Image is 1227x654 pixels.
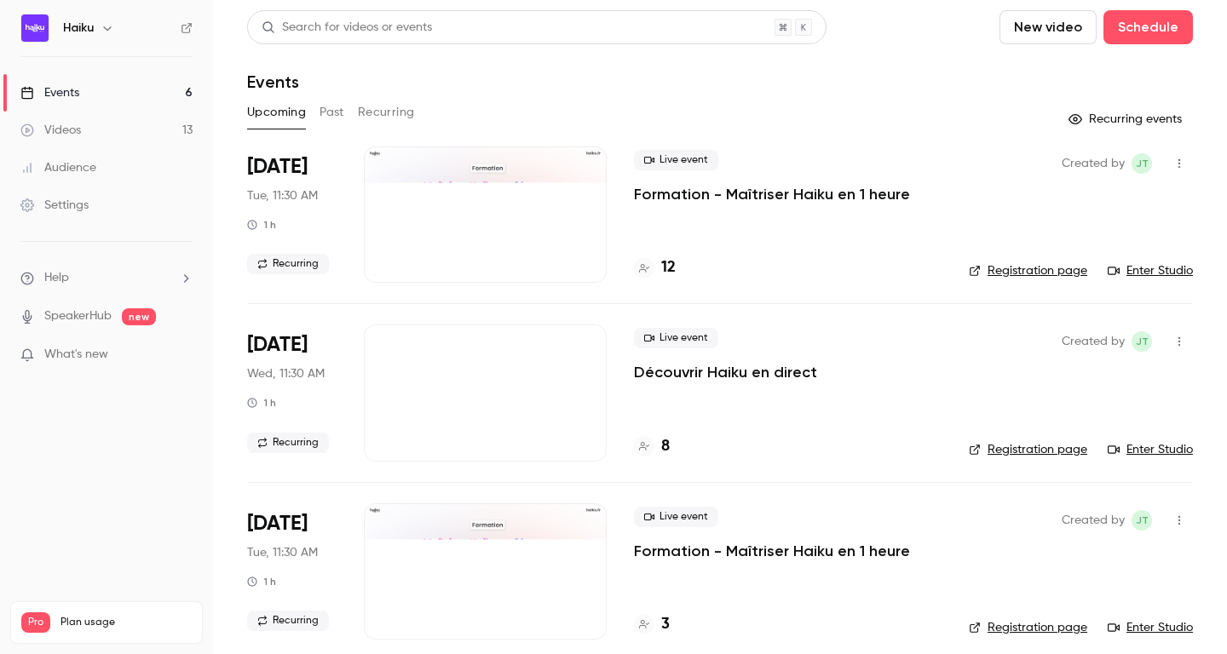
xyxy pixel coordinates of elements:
span: Recurring [247,433,329,453]
a: Enter Studio [1108,262,1193,279]
a: Formation - Maîtriser Haiku en 1 heure [634,184,910,204]
a: Découvrir Haiku en direct [634,362,817,382]
a: Registration page [969,619,1087,636]
h4: 8 [661,435,670,458]
div: Videos [20,122,81,139]
div: Search for videos or events [262,19,432,37]
span: Live event [634,507,718,527]
a: 8 [634,435,670,458]
button: Recurring [358,99,415,126]
div: Audience [20,159,96,176]
h4: 3 [661,613,670,636]
span: Live event [634,328,718,348]
span: Created by [1062,510,1125,531]
span: new [122,308,156,325]
span: [DATE] [247,331,308,359]
button: Past [320,99,344,126]
a: 12 [634,256,676,279]
a: 3 [634,613,670,636]
h1: Events [247,72,299,92]
span: Tue, 11:30 AM [247,544,318,561]
span: jT [1136,153,1149,174]
button: Recurring events [1061,106,1193,133]
h6: Haiku [63,20,94,37]
span: [DATE] [247,510,308,537]
span: jT [1136,510,1149,531]
span: Live event [634,150,718,170]
a: Formation - Maîtriser Haiku en 1 heure [634,541,910,561]
span: jean Touzet [1132,153,1152,174]
span: Plan usage [60,616,192,629]
span: Tue, 11:30 AM [247,187,318,204]
div: Events [20,84,79,101]
div: 1 h [247,396,276,410]
div: Oct 8 Wed, 11:30 AM (Europe/Paris) [247,324,337,461]
div: 1 h [247,575,276,588]
span: Recurring [247,254,329,274]
div: Oct 14 Tue, 11:30 AM (Europe/Paris) [247,503,337,640]
iframe: Noticeable Trigger [172,347,193,363]
a: Registration page [969,262,1087,279]
a: Registration page [969,441,1087,458]
span: Help [44,269,69,287]
a: Enter Studio [1108,441,1193,458]
button: Schedule [1103,10,1193,44]
span: Wed, 11:30 AM [247,365,325,382]
a: Enter Studio [1108,619,1193,636]
div: 1 h [247,218,276,232]
span: Created by [1062,331,1125,352]
button: Upcoming [247,99,306,126]
span: jean Touzet [1132,331,1152,352]
span: Pro [21,612,50,633]
span: What's new [44,346,108,364]
span: [DATE] [247,153,308,181]
button: New video [999,10,1097,44]
span: Created by [1062,153,1125,174]
li: help-dropdown-opener [20,269,193,287]
a: SpeakerHub [44,307,112,325]
img: Haiku [21,14,49,42]
h4: 12 [661,256,676,279]
div: Settings [20,197,89,214]
span: jean Touzet [1132,510,1152,531]
span: jT [1136,331,1149,352]
span: Recurring [247,611,329,631]
div: Oct 7 Tue, 11:30 AM (Europe/Paris) [247,146,337,283]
